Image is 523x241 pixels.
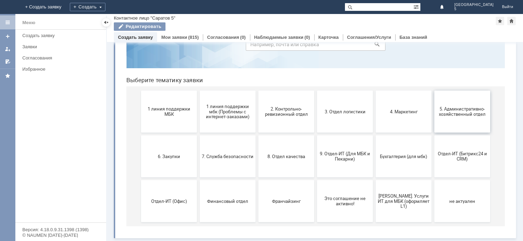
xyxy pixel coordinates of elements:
span: Бухгалтерия (для мбк) [257,147,309,152]
button: Бухгалтерия (для мбк) [255,129,311,171]
div: Сделать домашней страницей [507,17,516,25]
a: Мои заявки [2,43,13,55]
span: 6. Закупки [22,147,74,152]
span: 5 [454,7,494,11]
button: Это соглашение не активно! [196,173,252,215]
button: 1 линия поддержки мбк (Проблемы с интернет-заказами) [79,84,135,126]
span: 8. Отдел качества [140,147,191,152]
button: Франчайзинг [138,173,193,215]
span: Это соглашение не активно! [198,189,250,200]
span: Отдел-ИТ (Битрикс24 и CRM) [316,144,367,155]
a: Соглашения/Услуги [347,35,391,40]
div: (0) [304,35,310,40]
div: Создать заявку [22,33,102,38]
div: (0) [240,35,246,40]
button: 5. Административно-хозяйственный отдел [314,84,369,126]
span: 1 линия поддержки мбк (Проблемы с интернет-заказами) [81,97,133,113]
div: Заявки [22,44,102,49]
span: 1 линия поддержки МБК [22,100,74,110]
button: 3. Отдел логистики [196,84,252,126]
a: Создать заявку [118,35,153,40]
a: База знаний [399,35,427,40]
div: Меню [22,19,35,27]
button: 4. Маркетинг [255,84,311,126]
div: Добавить в избранное [496,17,504,25]
div: Избранное [22,66,94,72]
button: Отдел-ИТ (Офис) [20,173,76,215]
a: Мои согласования [2,56,13,67]
header: Выберите тематику заявки [6,70,384,77]
input: Например, почта или справка [125,31,265,44]
button: 7. Служба безопасности [79,129,135,171]
a: Создать заявку [2,31,13,42]
span: 2. Контрольно-ревизионный отдел [140,100,191,110]
button: [PERSON_NAME]. Услуги ИТ для МБК (оформляет L1) [255,173,311,215]
a: Карточка [318,35,339,40]
div: Согласования [22,55,102,61]
button: 1 линия поддержки МБК [20,84,76,126]
span: 7. Служба безопасности [81,147,133,152]
button: 8. Отдел качества [138,129,193,171]
a: Мои заявки [161,35,187,40]
button: 9. Отдел-ИТ (Для МБК и Пекарни) [196,129,252,171]
span: Отдел-ИТ (Офис) [22,192,74,197]
span: Расширенный поиск [413,3,420,10]
div: Создать [70,3,105,11]
span: Финансовый отдел [81,192,133,197]
span: 4. Маркетинг [257,102,309,107]
a: Наблюдаемые заявки [254,35,303,40]
span: Франчайзинг [140,192,191,197]
button: Финансовый отдел [79,173,135,215]
button: не актуален [314,173,369,215]
label: Воспользуйтесь поиском [125,17,265,24]
div: © NAUMEN [DATE]-[DATE] [22,233,99,238]
span: 5. Административно-хозяйственный отдел [316,100,367,110]
div: Контактное лицо "Саратов 5" [114,15,175,21]
button: 6. Закупки [20,129,76,171]
button: Отдел-ИТ (Битрикс24 и CRM) [314,129,369,171]
span: 3. Отдел логистики [198,102,250,107]
div: Версия: 4.18.0.9.31.1398 (1398) [22,227,99,232]
div: (815) [188,35,199,40]
span: [GEOGRAPHIC_DATA] [454,3,494,7]
a: Согласования [207,35,239,40]
span: не актуален [316,192,367,197]
a: Создать заявку [20,30,105,41]
span: [PERSON_NAME]. Услуги ИТ для МБК (оформляет L1) [257,186,309,202]
span: 9. Отдел-ИТ (Для МБК и Пекарни) [198,144,250,155]
a: Заявки [20,41,105,52]
a: Согласования [20,52,105,63]
button: 2. Контрольно-ревизионный отдел [138,84,193,126]
div: Скрыть меню [102,18,110,27]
